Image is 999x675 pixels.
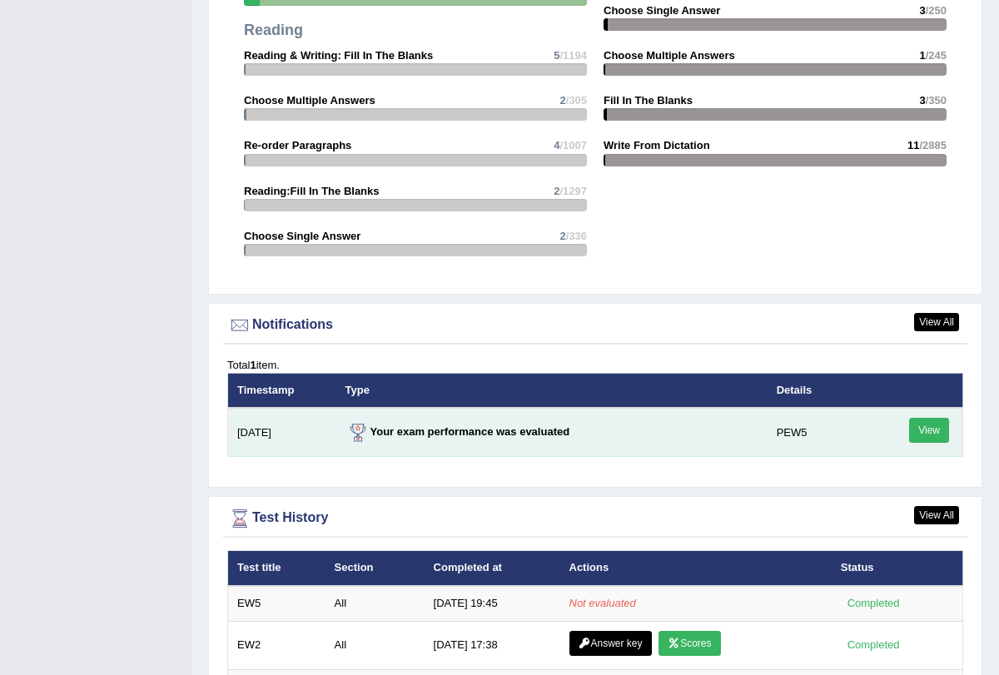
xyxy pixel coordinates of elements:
strong: Your exam performance was evaluated [345,425,570,438]
span: 11 [907,139,919,151]
th: Type [336,373,768,408]
span: 1 [919,49,925,62]
th: Section [326,551,425,586]
td: All [326,621,425,669]
span: 2 [559,230,565,242]
th: Completed at [425,551,560,586]
strong: Fill In The Blanks [604,94,693,107]
strong: Choose Multiple Answers [604,49,735,62]
td: EW2 [228,621,326,669]
a: Scores [659,631,720,656]
span: /305 [566,94,587,107]
span: /1007 [559,139,587,151]
span: /336 [566,230,587,242]
th: Status [832,551,963,586]
div: Completed [841,636,906,653]
strong: Reading [244,22,303,38]
a: Answer key [569,631,652,656]
strong: Choose Single Answer [604,4,720,17]
a: View All [914,506,959,524]
span: 2 [559,94,565,107]
span: /245 [926,49,947,62]
a: View All [914,313,959,331]
td: PEW5 [768,408,863,457]
span: 5 [554,49,559,62]
span: 4 [554,139,559,151]
th: Actions [560,551,832,586]
td: [DATE] [228,408,336,457]
span: /350 [926,94,947,107]
div: Total item. [227,357,963,373]
div: Completed [841,594,906,612]
div: Notifications [227,313,963,338]
td: [DATE] 19:45 [425,586,560,621]
td: EW5 [228,586,326,621]
th: Timestamp [228,373,336,408]
strong: Choose Multiple Answers [244,94,375,107]
th: Test title [228,551,326,586]
strong: Reading & Writing: Fill In The Blanks [244,49,433,62]
strong: Reading:Fill In The Blanks [244,185,380,197]
b: 1 [250,359,256,371]
strong: Choose Single Answer [244,230,360,242]
a: View [909,418,949,443]
td: All [326,586,425,621]
td: [DATE] 17:38 [425,621,560,669]
span: 3 [919,94,925,107]
strong: Re-order Paragraphs [244,139,351,151]
span: 2 [554,185,559,197]
span: /2885 [919,139,947,151]
span: /1194 [559,49,587,62]
em: Not evaluated [569,597,636,609]
strong: Write From Dictation [604,139,710,151]
span: 3 [919,4,925,17]
span: /250 [926,4,947,17]
span: /1297 [559,185,587,197]
div: Test History [227,506,963,531]
th: Details [768,373,863,408]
